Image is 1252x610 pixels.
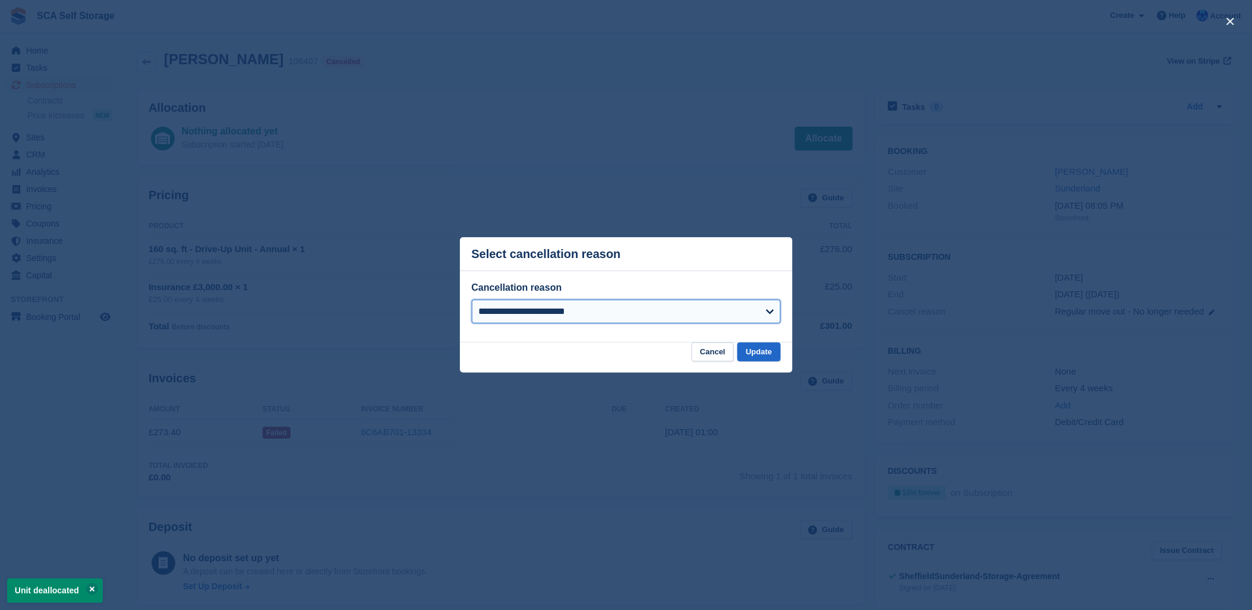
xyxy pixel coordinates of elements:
[692,342,734,362] button: Cancel
[472,282,562,293] label: Cancellation reason
[1221,12,1240,31] button: close
[7,578,103,603] p: Unit deallocated
[472,247,621,261] div: Select cancellation reason
[737,342,780,362] button: Update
